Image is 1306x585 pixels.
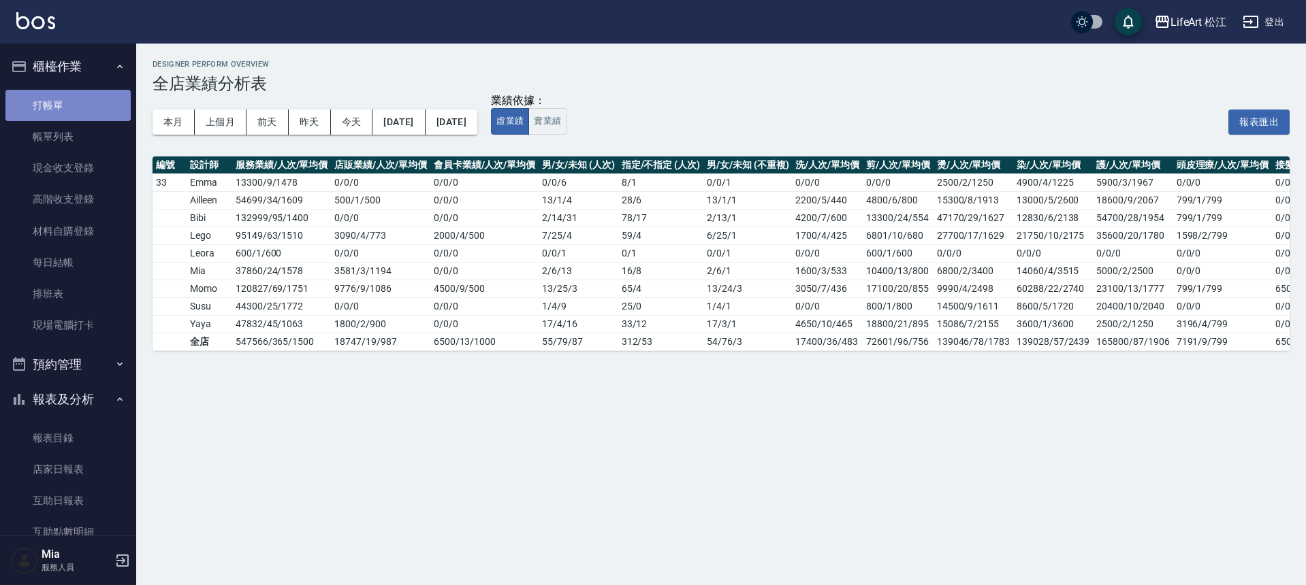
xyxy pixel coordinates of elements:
a: 排班表 [5,278,131,310]
button: 實業績 [528,108,567,135]
td: 2 / 6 / 13 [539,262,618,280]
td: 18800/21/895 [863,315,934,333]
td: 600 / 1 / 600 [232,244,331,262]
th: 男/女/未知 (人次) [539,156,618,174]
td: 15086/7/2155 [934,315,1013,333]
td: 547566 / 365 / 1500 [232,333,331,350]
td: 0/0/0 [1013,244,1093,262]
h2: Designer Perform Overview [153,60,1290,69]
td: 33 [153,173,187,191]
td: Yaya [187,315,232,333]
p: 服務人員 [42,561,111,573]
td: 0 / 0 / 1 [539,244,618,262]
td: 17400/36/483 [792,333,863,350]
td: 28 / 6 [618,191,703,209]
td: 312 / 53 [618,333,703,350]
a: 報表匯出 [1228,114,1290,127]
td: 1598/2/799 [1173,227,1272,244]
th: 洗/人次/單均價 [792,156,863,174]
a: 高階收支登錄 [5,184,131,215]
td: 13300 / 9 / 1478 [232,173,331,191]
td: 4900/4/1225 [1013,173,1093,191]
td: 78 / 17 [618,209,703,227]
td: 800/1/800 [863,297,934,315]
button: 虛業績 [491,108,529,135]
td: 0/0/0 [1173,297,1272,315]
td: 13300/24/554 [863,209,934,227]
td: 54699 / 34 / 1609 [232,191,331,209]
td: 0/0/0 [1173,173,1272,191]
td: 6500 / 13 / 1000 [430,333,539,350]
td: 1700/4/425 [792,227,863,244]
td: 95149 / 63 / 1510 [232,227,331,244]
td: 13 / 25 / 3 [539,280,618,297]
td: 9776 / 9 / 1086 [331,280,430,297]
td: 72601/96/756 [863,333,934,350]
td: 13 / 24 / 3 [703,280,792,297]
a: 店家日報表 [5,454,131,485]
td: 0 / 0 / 0 [331,244,430,262]
h5: Mia [42,548,111,561]
td: 0 / 0 / 6 [539,173,618,191]
td: 1600/3/533 [792,262,863,280]
td: 15300/8/1913 [934,191,1013,209]
td: 2 / 6 / 1 [703,262,792,280]
button: [DATE] [372,110,425,135]
td: 21750/10/2175 [1013,227,1093,244]
td: 6800/2/3400 [934,262,1013,280]
button: LifeArt 松江 [1149,8,1232,36]
td: 0 / 0 / 1 [703,173,792,191]
td: 2200/5/440 [792,191,863,209]
td: 10400/13/800 [863,262,934,280]
td: 47832 / 45 / 1063 [232,315,331,333]
td: 6 / 25 / 1 [703,227,792,244]
td: 17 / 4 / 16 [539,315,618,333]
td: 7 / 25 / 4 [539,227,618,244]
td: 2000 / 4 / 500 [430,227,539,244]
td: 1 / 4 / 9 [539,297,618,315]
td: 0 / 0 / 0 [331,173,430,191]
td: 0/0/0 [1173,244,1272,262]
td: Emma [187,173,232,191]
td: 12830/6/2138 [1013,209,1093,227]
td: Leora [187,244,232,262]
td: 2500/2/1250 [934,173,1013,191]
td: 0 / 0 / 0 [331,297,430,315]
td: 0/0/0 [934,244,1013,262]
td: 全店 [187,333,232,350]
td: 14500/9/1611 [934,297,1013,315]
td: 13 / 1 / 4 [539,191,618,209]
td: 1 / 4 / 1 [703,297,792,315]
td: 0/0/0 [792,173,863,191]
button: 櫃檯作業 [5,49,131,84]
td: 0 / 0 / 0 [430,173,539,191]
th: 染/人次/單均價 [1013,156,1093,174]
div: LifeArt 松江 [1170,14,1227,31]
td: 799/1/799 [1173,209,1272,227]
td: Ailleen [187,191,232,209]
td: 0 / 1 [618,244,703,262]
td: 2 / 14 / 31 [539,209,618,227]
th: 編號 [153,156,187,174]
td: 799/1/799 [1173,280,1272,297]
td: 9990/4/2498 [934,280,1013,297]
th: 指定/不指定 (人次) [618,156,703,174]
td: 47170/29/1627 [934,209,1013,227]
a: 材料自購登錄 [5,216,131,247]
td: 165800/87/1906 [1093,333,1173,350]
td: 0 / 0 / 0 [430,297,539,315]
a: 每日結帳 [5,247,131,278]
td: 799/1/799 [1173,191,1272,209]
th: 店販業績/人次/單均價 [331,156,430,174]
td: 8600/5/1720 [1013,297,1093,315]
td: 0 / 0 / 0 [430,262,539,280]
td: Mia [187,262,232,280]
td: 13 / 1 / 1 [703,191,792,209]
a: 現金收支登錄 [5,152,131,184]
td: 0 / 0 / 0 [331,209,430,227]
td: Bibi [187,209,232,227]
td: 60288/22/2740 [1013,280,1093,297]
img: Person [11,547,38,574]
a: 現場電腦打卡 [5,310,131,341]
button: 本月 [153,110,195,135]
